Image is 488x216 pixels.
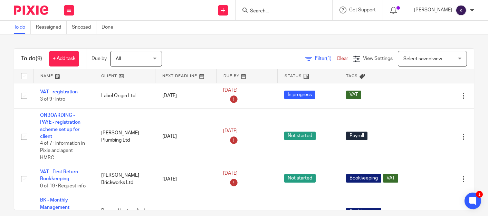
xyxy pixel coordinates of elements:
span: VAT [383,174,398,183]
td: [DATE] [155,165,217,193]
td: Label Origin Ltd [94,83,155,109]
span: 0 of 19 · Request info [40,184,86,188]
a: Clear [337,56,348,61]
td: [DATE] [155,109,217,165]
span: [DATE] [223,129,238,134]
span: Payroll [346,132,367,140]
span: Bookkeeping [346,174,381,183]
span: Select saved view [403,56,442,61]
div: 1 [476,191,483,198]
span: VAT [346,91,361,99]
span: Not started [284,132,316,140]
img: Pixie [14,6,48,15]
a: VAT - First Return Bookkeeping [40,169,78,181]
span: View Settings [363,56,393,61]
span: [DATE] [223,171,238,176]
span: (9) [36,56,42,61]
input: Search [249,8,312,14]
a: Snoozed [72,21,96,34]
a: ONBOARDING - PAYE - registration scheme set up for client [40,113,80,139]
h1: To do [21,55,42,62]
span: (1) [326,56,332,61]
a: VAT - registration [40,90,78,94]
a: Done [102,21,118,34]
span: Not started [284,174,316,183]
p: [PERSON_NAME] [414,7,452,13]
p: Due by [92,55,107,62]
td: [DATE] [155,83,217,109]
a: + Add task [49,51,79,66]
span: In progress [284,91,315,99]
span: 3 of 9 · Intro [40,97,65,102]
span: All [116,56,121,61]
span: Tags [346,74,358,78]
td: [PERSON_NAME] Brickworks Ltd [94,165,155,193]
td: [PERSON_NAME] Plumbing Ltd [94,109,155,165]
img: svg%3E [456,5,467,16]
span: [DATE] [223,88,238,93]
a: Reassigned [36,21,67,34]
span: Get Support [349,8,376,12]
a: To do [14,21,31,34]
span: 4 of 7 · Information in Pixie and agent HMRC [40,141,85,160]
span: Filter [315,56,337,61]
